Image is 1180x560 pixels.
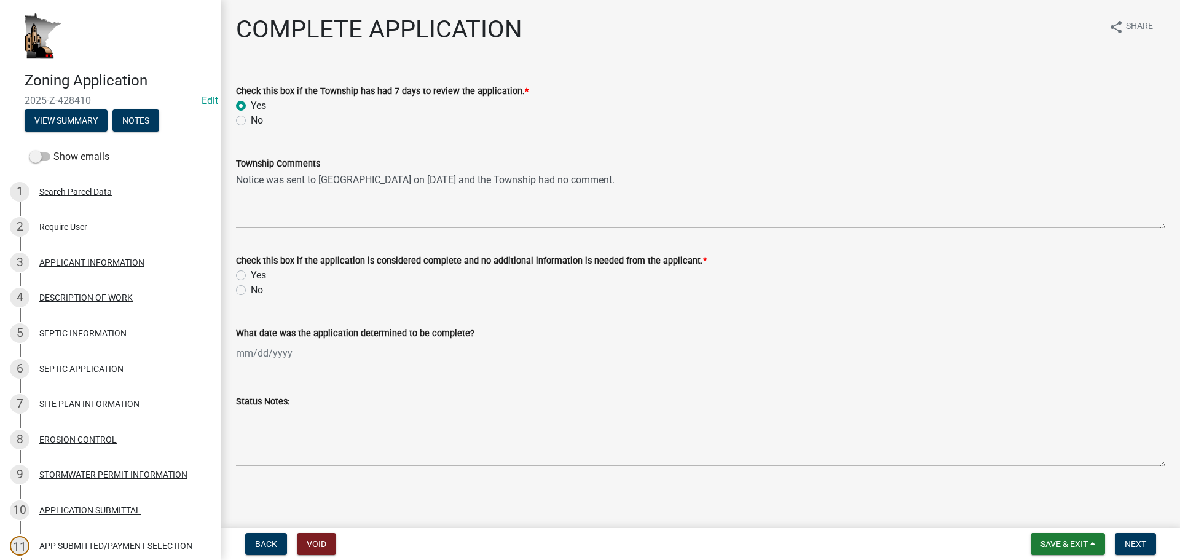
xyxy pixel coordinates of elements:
span: 2025-Z-428410 [25,95,197,106]
span: Share [1126,20,1153,34]
div: 10 [10,500,29,520]
div: 1 [10,182,29,202]
i: share [1109,20,1123,34]
div: 11 [10,536,29,556]
div: 2 [10,217,29,237]
h1: COMPLETE APPLICATION [236,15,522,44]
label: Check this box if the application is considered complete and no additional information is needed ... [236,257,707,266]
div: 9 [10,465,29,484]
span: Save & Exit [1040,539,1088,549]
div: Search Parcel Data [39,187,112,196]
div: Require User [39,223,87,231]
button: Back [245,533,287,555]
label: Show emails [29,149,109,164]
div: APPLICANT INFORMATION [39,258,144,267]
wm-modal-confirm: Notes [112,116,159,126]
span: Back [255,539,277,549]
button: View Summary [25,109,108,132]
label: Yes [251,268,266,283]
h4: Zoning Application [25,72,211,90]
span: Next [1125,539,1146,549]
div: 5 [10,323,29,343]
div: APPLICATION SUBMITTAL [39,506,141,515]
label: Yes [251,98,266,113]
a: Edit [202,95,218,106]
button: Notes [112,109,159,132]
div: 7 [10,394,29,414]
div: DESCRIPTION OF WORK [39,293,133,302]
wm-modal-confirm: Summary [25,116,108,126]
div: APP SUBMITTED/PAYMENT SELECTION [39,542,192,550]
div: 8 [10,430,29,449]
div: 3 [10,253,29,272]
div: 4 [10,288,29,307]
label: Status Notes: [236,398,289,406]
button: Save & Exit [1031,533,1105,555]
label: Township Comments [236,160,320,168]
label: What date was the application determined to be complete? [236,329,474,338]
button: Next [1115,533,1156,555]
div: 6 [10,359,29,379]
img: Houston County, Minnesota [25,13,61,59]
button: Void [297,533,336,555]
div: SEPTIC APPLICATION [39,365,124,373]
input: mm/dd/yyyy [236,341,348,366]
div: EROSION CONTROL [39,435,117,444]
label: No [251,113,263,128]
div: SITE PLAN INFORMATION [39,400,140,408]
button: shareShare [1099,15,1163,39]
div: SEPTIC INFORMATION [39,329,127,337]
label: No [251,283,263,298]
label: Check this box if the Township has had 7 days to review the application. [236,87,529,96]
div: STORMWATER PERMIT INFORMATION [39,470,187,479]
wm-modal-confirm: Edit Application Number [202,95,218,106]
